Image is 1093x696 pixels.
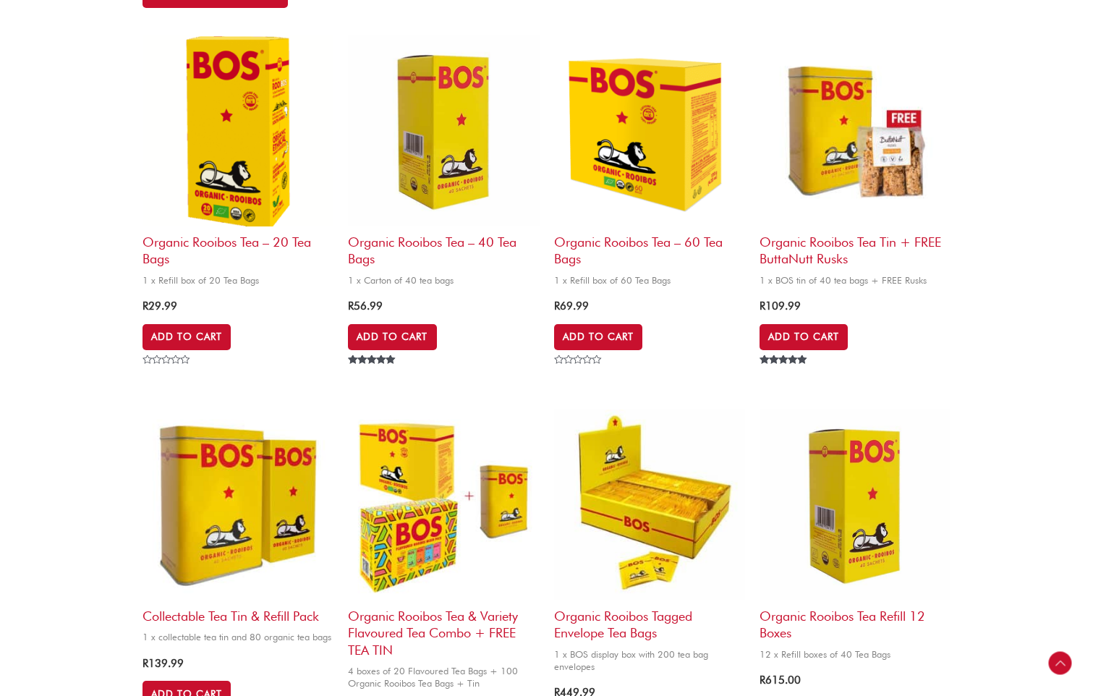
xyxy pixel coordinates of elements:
[348,600,539,658] h2: Organic Rooibos Tea & Variety Flavoured Tea combo + FREE TEA TIN
[554,409,745,677] a: Organic Rooibos Tagged Envelope Tea Bags1 x BOS display box with 200 tea bag envelopes
[554,35,745,226] img: organic rooibos tea 20 tea bags (copy)
[760,226,950,268] h2: Organic Rooibos Tea Tin + FREE ButtaNutt Rusks
[143,300,177,313] bdi: 29.99
[143,226,333,268] h2: Organic Rooibos Tea – 20 Tea Bags
[760,409,950,600] img: BOS_tea-bag-carton-copy
[760,300,765,313] span: R
[143,35,333,226] img: BOS organic rooibos tea 20 tea bags
[143,324,231,350] a: Add to cart: “Organic Rooibos Tea - 20 Tea Bags”
[760,35,950,226] img: organic rooibos tea tin
[143,35,333,291] a: Organic Rooibos Tea – 20 Tea Bags1 x Refill box of 20 Tea Bags
[554,35,745,291] a: Organic Rooibos Tea – 60 Tea Bags1 x Refill box of 60 Tea Bags
[143,274,333,287] span: 1 x Refill box of 20 Tea Bags
[760,300,801,313] bdi: 109.99
[143,300,148,313] span: R
[760,674,765,687] span: R
[760,274,950,287] span: 1 x BOS tin of 40 tea bags + FREE Rusks
[760,648,950,661] span: 12 x Refill boxes of 40 Tea Bags
[348,665,539,689] span: 4 boxes of 20 Flavoured Tea Bags + 100 Organic Rooibos Tea Bags + Tin
[760,355,809,397] span: Rated out of 5
[554,324,642,350] a: Add to cart: “Organic Rooibos Tea - 60 Tea Bags”
[143,657,148,670] span: R
[143,409,333,648] a: Collectable Tea Tin & Refill Pack1 x collectable tea tin and 80 organic tea bags
[348,409,539,695] a: Organic Rooibos Tea & Variety Flavoured Tea combo + FREE TEA TIN4 boxes of 20 Flavoured Tea Bags ...
[348,35,539,291] a: Organic Rooibos Tea – 40 tea bags1 x Carton of 40 tea bags
[760,35,950,291] a: Organic Rooibos Tea Tin + FREE ButtaNutt Rusks1 x BOS tin of 40 tea bags + FREE Rusks
[143,600,333,624] h2: Collectable Tea Tin & Refill Pack
[554,226,745,268] h2: Organic Rooibos Tea – 60 Tea Bags
[760,409,950,665] a: Organic Rooibos Tea Refill 12 boxes12 x Refill boxes of 40 Tea Bags
[348,226,539,268] h2: Organic Rooibos Tea – 40 tea bags
[143,409,333,600] img: Collectable Tea Tin & Refill Pack
[554,274,745,287] span: 1 x Refill box of 60 Tea Bags
[348,300,383,313] bdi: 56.99
[554,409,745,600] img: Organic Rooibos Tagged Envelope Tea Bags
[143,631,333,643] span: 1 x collectable tea tin and 80 organic tea bags
[348,35,539,226] img: BOS_tea-bag-carton-copy
[554,600,745,642] h2: Organic Rooibos Tagged Envelope Tea Bags
[143,657,184,670] bdi: 139.99
[348,355,398,397] span: Rated out of 5
[760,600,950,642] h2: Organic Rooibos Tea Refill 12 boxes
[554,648,745,673] span: 1 x BOS display box with 200 tea bag envelopes
[554,300,560,313] span: R
[348,274,539,287] span: 1 x Carton of 40 tea bags
[348,300,354,313] span: R
[348,409,539,600] img: organic rooibos tea & variety flavoured tea combo + free tea tin
[760,674,801,687] bdi: 615.00
[760,324,848,350] a: Add to cart: “Organic Rooibos Tea Tin + FREE ButtaNutt Rusks”
[348,324,436,350] a: Add to cart: “Organic Rooibos Tea - 40 tea bags”
[554,300,589,313] bdi: 69.99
